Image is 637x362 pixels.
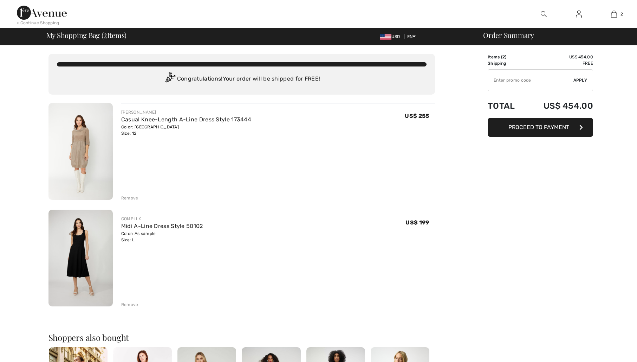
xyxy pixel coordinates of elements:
[407,34,416,39] span: EN
[475,32,633,39] div: Order Summary
[597,10,631,18] a: 2
[405,219,429,226] span: US$ 199
[488,94,525,118] td: Total
[121,124,251,136] div: Color: [GEOGRAPHIC_DATA] Size: 12
[121,109,251,115] div: [PERSON_NAME]
[611,10,617,18] img: My Bag
[573,77,587,83] span: Apply
[121,116,251,123] a: Casual Knee-Length A-Line Dress Style 173444
[46,32,127,39] span: My Shopping Bag ( Items)
[508,124,569,131] span: Proceed to Payment
[48,210,113,306] img: Midi A-Line Dress Style 50102
[525,54,593,60] td: US$ 454.00
[488,54,525,60] td: Items ( )
[121,301,138,308] div: Remove
[525,94,593,118] td: US$ 454.00
[121,230,203,243] div: Color: As sample Size: L
[488,118,593,137] button: Proceed to Payment
[405,113,429,119] span: US$ 255
[121,195,138,201] div: Remove
[48,333,435,342] h2: Shoppers also bought
[163,72,177,86] img: Congratulation2.svg
[380,34,403,39] span: USD
[570,10,587,19] a: Sign In
[48,103,113,200] img: Casual Knee-Length A-Line Dress Style 173444
[57,72,427,86] div: Congratulations! Your order will be shipped for FREE!
[380,34,391,40] img: US Dollar
[17,6,67,20] img: 1ère Avenue
[121,223,203,229] a: Midi A-Line Dress Style 50102
[541,10,547,18] img: search the website
[502,55,505,59] span: 2
[121,216,203,222] div: COMPLI K
[525,60,593,66] td: Free
[488,60,525,66] td: Shipping
[576,10,582,18] img: My Info
[488,70,573,91] input: Promo code
[17,20,59,26] div: < Continue Shopping
[104,30,107,39] span: 2
[620,11,623,17] span: 2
